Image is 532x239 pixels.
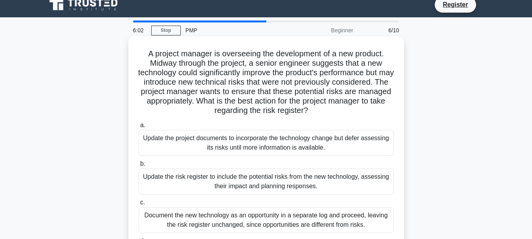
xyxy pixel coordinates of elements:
[128,22,151,38] div: 6:02
[139,130,394,156] div: Update the project documents to incorporate the technology change but defer assessing its risks u...
[181,22,289,38] div: PMP
[140,122,145,128] span: a.
[358,22,404,38] div: 6/10
[140,160,145,167] span: b.
[289,22,358,38] div: Beginner
[139,169,394,195] div: Update the risk register to include the potential risks from the new technology, assessing their ...
[140,199,145,206] span: c.
[139,207,394,233] div: Document the new technology as an opportunity in a separate log and proceed, leaving the risk reg...
[138,49,395,116] h5: A project manager is overseeing the development of a new product. Midway through the project, a s...
[151,26,181,35] a: Stop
